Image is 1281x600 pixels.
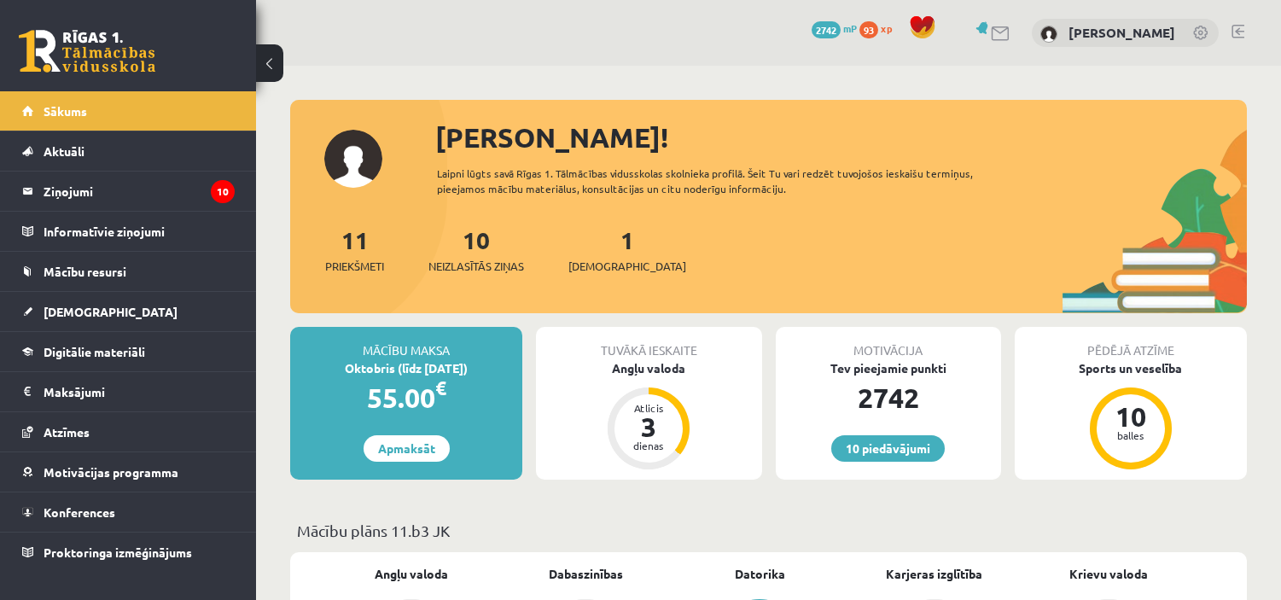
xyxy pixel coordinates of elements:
[568,258,686,275] span: [DEMOGRAPHIC_DATA]
[364,435,450,462] a: Apmaksāt
[325,258,384,275] span: Priekšmeti
[536,359,761,472] a: Angļu valoda Atlicis 3 dienas
[290,327,522,359] div: Mācību maksa
[325,224,384,275] a: 11Priekšmeti
[881,21,892,35] span: xp
[22,131,235,171] a: Aktuāli
[536,359,761,377] div: Angļu valoda
[22,533,235,572] a: Proktoringa izmēģinājums
[375,565,448,583] a: Angļu valoda
[437,166,1011,196] div: Laipni lūgts savā Rīgas 1. Tālmācības vidusskolas skolnieka profilā. Šeit Tu vari redzēt tuvojošo...
[44,103,87,119] span: Sākums
[568,224,686,275] a: 1[DEMOGRAPHIC_DATA]
[623,413,674,440] div: 3
[22,452,235,492] a: Motivācijas programma
[776,327,1001,359] div: Motivācija
[19,30,155,73] a: Rīgas 1. Tālmācības vidusskola
[1040,26,1057,43] img: Adriana Sparāne
[22,372,235,411] a: Maksājumi
[1015,359,1247,377] div: Sports un veselība
[22,252,235,291] a: Mācību resursi
[22,412,235,451] a: Atzīmes
[22,91,235,131] a: Sākums
[44,264,126,279] span: Mācību resursi
[843,21,857,35] span: mP
[812,21,841,38] span: 2742
[290,377,522,418] div: 55.00
[22,492,235,532] a: Konferences
[1068,24,1175,41] a: [PERSON_NAME]
[22,292,235,331] a: [DEMOGRAPHIC_DATA]
[44,372,235,411] legend: Maksājumi
[428,258,524,275] span: Neizlasītās ziņas
[290,359,522,377] div: Oktobris (līdz [DATE])
[859,21,878,38] span: 93
[211,180,235,203] i: 10
[44,545,192,560] span: Proktoringa izmēģinājums
[44,344,145,359] span: Digitālie materiāli
[536,327,761,359] div: Tuvākā ieskaite
[44,143,84,159] span: Aktuāli
[776,359,1001,377] div: Tev pieejamie punkti
[1015,359,1247,472] a: Sports un veselība 10 balles
[623,403,674,413] div: Atlicis
[44,304,178,319] span: [DEMOGRAPHIC_DATA]
[812,21,857,35] a: 2742 mP
[831,435,945,462] a: 10 piedāvājumi
[1105,403,1156,430] div: 10
[1105,430,1156,440] div: balles
[428,224,524,275] a: 10Neizlasītās ziņas
[1015,327,1247,359] div: Pēdējā atzīme
[549,565,623,583] a: Dabaszinības
[776,377,1001,418] div: 2742
[735,565,785,583] a: Datorika
[22,332,235,371] a: Digitālie materiāli
[22,212,235,251] a: Informatīvie ziņojumi
[44,212,235,251] legend: Informatīvie ziņojumi
[44,424,90,440] span: Atzīmes
[435,376,446,400] span: €
[859,21,900,35] a: 93 xp
[22,172,235,211] a: Ziņojumi10
[435,117,1247,158] div: [PERSON_NAME]!
[44,504,115,520] span: Konferences
[44,464,178,480] span: Motivācijas programma
[886,565,982,583] a: Karjeras izglītība
[1069,565,1148,583] a: Krievu valoda
[44,172,235,211] legend: Ziņojumi
[297,519,1240,542] p: Mācību plāns 11.b3 JK
[623,440,674,451] div: dienas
